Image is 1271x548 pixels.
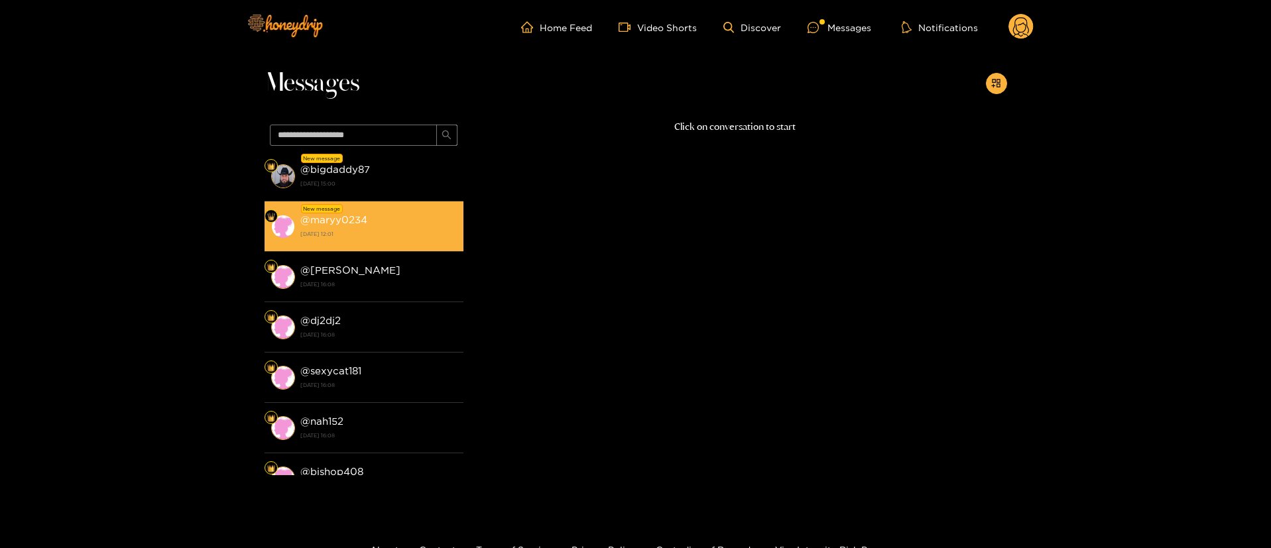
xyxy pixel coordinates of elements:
[300,178,457,190] strong: [DATE] 15:00
[808,20,871,35] div: Messages
[619,21,637,33] span: video-camera
[619,21,697,33] a: Video Shorts
[271,164,295,188] img: conversation
[267,162,275,170] img: Fan Level
[267,313,275,321] img: Fan Level
[271,366,295,390] img: conversation
[300,365,361,376] strong: @ sexycat181
[300,429,457,441] strong: [DATE] 16:08
[271,416,295,440] img: conversation
[300,315,341,326] strong: @ dj2dj2
[301,154,343,163] div: New message
[300,214,367,225] strong: @ maryy0234
[300,228,457,240] strong: [DATE] 12:01
[271,265,295,289] img: conversation
[521,21,540,33] span: home
[300,415,343,427] strong: @ nah152
[463,119,1007,135] p: Click on conversation to start
[267,364,275,372] img: Fan Level
[300,329,457,341] strong: [DATE] 16:08
[898,21,982,34] button: Notifications
[436,125,457,146] button: search
[521,21,592,33] a: Home Feed
[300,278,457,290] strong: [DATE] 16:08
[267,213,275,221] img: Fan Level
[986,73,1007,94] button: appstore-add
[300,264,400,276] strong: @ [PERSON_NAME]
[442,130,452,141] span: search
[991,78,1001,89] span: appstore-add
[265,68,359,99] span: Messages
[300,164,370,175] strong: @ bigdaddy87
[300,379,457,391] strong: [DATE] 16:08
[723,22,781,33] a: Discover
[267,414,275,422] img: Fan Level
[300,466,363,477] strong: @ bishop408
[267,465,275,472] img: Fan Level
[271,466,295,490] img: conversation
[271,315,295,339] img: conversation
[267,263,275,271] img: Fan Level
[301,204,343,213] div: New message
[271,215,295,239] img: conversation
